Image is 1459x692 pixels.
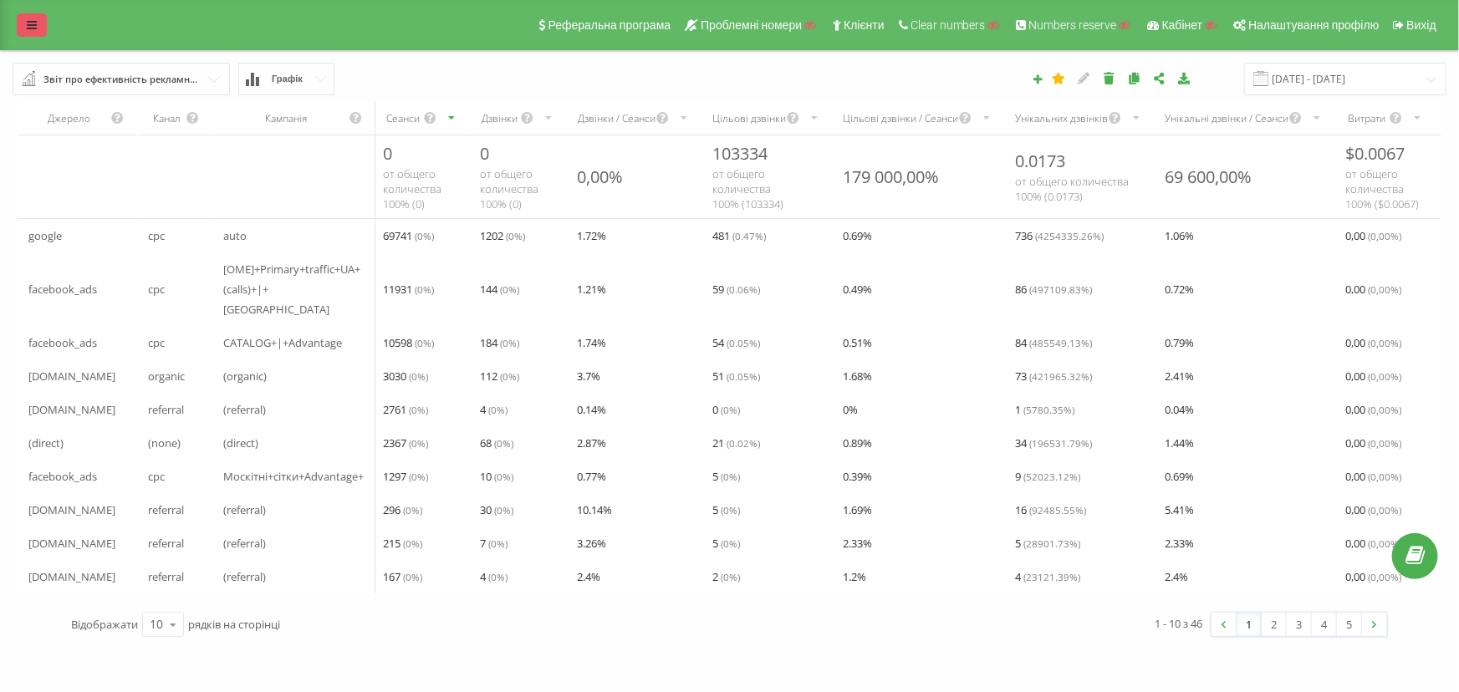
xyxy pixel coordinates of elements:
[727,369,760,383] span: ( 0.05 %)
[494,503,513,516] span: ( 0 %)
[384,399,429,420] span: 2761
[1015,533,1080,553] span: 5
[577,279,606,299] span: 1.21 %
[480,433,513,453] span: 68
[727,282,760,296] span: ( 0.06 %)
[1165,165,1252,188] div: 69 600,00%
[1345,399,1401,420] span: 0,00
[1368,503,1401,516] span: ( 0,00 %)
[843,165,939,188] div: 179 000,00%
[384,279,435,299] span: 11931
[1368,403,1401,416] span: ( 0,00 %)
[1345,142,1405,165] span: $ 0.0067
[1345,111,1388,125] div: Витрати
[1029,369,1092,383] span: ( 421965.32 %)
[1015,433,1092,453] span: 34
[148,466,165,486] span: cpc
[1345,279,1401,299] span: 0,00
[1023,470,1080,483] span: ( 52023.12 %)
[727,336,760,349] span: ( 0.05 %)
[1312,613,1337,636] a: 4
[28,500,115,520] span: [DOMAIN_NAME]
[1165,111,1288,125] div: Унікальні дзвінки / Сеанси
[1345,533,1401,553] span: 0,00
[712,366,760,386] span: 51
[577,399,606,420] span: 0.14 %
[721,537,740,550] span: ( 0 %)
[1345,466,1401,486] span: 0,00
[384,533,423,553] span: 215
[488,537,508,550] span: ( 0 %)
[712,111,786,125] div: Цільові дзвінки
[404,537,423,550] span: ( 0 %)
[1165,226,1194,246] span: 1.06 %
[384,366,429,386] span: 3030
[712,226,766,246] span: 481
[1165,466,1194,486] span: 0.69 %
[1032,74,1043,84] i: Створити звіт
[480,226,525,246] span: 1202
[1029,436,1092,450] span: ( 196531.79 %)
[28,111,110,125] div: Джерело
[843,500,872,520] span: 1.69 %
[712,279,760,299] span: 59
[1368,470,1401,483] span: ( 0,00 %)
[480,111,520,125] div: Дзвінки
[1077,72,1091,84] i: Редагувати звіт
[148,333,165,353] span: cpc
[28,279,97,299] span: facebook_ads
[1052,72,1066,84] i: Цей звіт буде завантажено першим при відкритті Аналітики. Ви можете призначити будь-який інший ва...
[1368,436,1401,450] span: ( 0,00 %)
[416,282,435,296] span: ( 0 %)
[1035,229,1104,242] span: ( 4254335.26 %)
[506,229,525,242] span: ( 0 %)
[43,70,201,89] div: Звіт про ефективність рекламних кампаній
[1177,72,1191,84] i: Завантажити звіт
[1345,500,1401,520] span: 0,00
[1015,567,1080,587] span: 4
[494,470,513,483] span: ( 0 %)
[480,333,519,353] span: 184
[28,533,115,553] span: [DOMAIN_NAME]
[223,567,266,587] span: (referral)
[1165,500,1194,520] span: 5.41 %
[223,533,266,553] span: (referral)
[577,165,623,188] div: 0,00%
[1023,403,1074,416] span: ( 5780.35 %)
[911,18,986,32] span: Clear numbers
[732,229,766,242] span: ( 0.47 %)
[148,226,165,246] span: cpc
[1127,72,1141,84] i: Копіювати звіт
[384,500,423,520] span: 296
[1345,567,1401,587] span: 0,00
[1287,613,1312,636] a: 3
[712,567,740,587] span: 2
[384,567,423,587] span: 167
[500,336,519,349] span: ( 0 %)
[844,18,885,32] span: Клієнти
[1152,72,1166,84] i: Поділитися налаштуваннями звіту
[188,617,280,632] span: рядків на сторінці
[712,142,768,165] span: 103334
[150,616,163,633] div: 10
[843,226,872,246] span: 0.69 %
[577,466,606,486] span: 0.77 %
[223,111,349,125] div: Кампанія
[1345,433,1401,453] span: 0,00
[28,333,97,353] span: facebook_ads
[1165,333,1194,353] span: 0.79 %
[712,500,740,520] span: 5
[416,229,435,242] span: ( 0 %)
[701,18,802,32] span: Проблемні номери
[28,226,62,246] span: google
[1165,567,1188,587] span: 2.4 %
[384,166,442,211] span: от общего количества 100% ( 0 )
[1262,613,1287,636] a: 2
[384,433,429,453] span: 2367
[1029,503,1086,516] span: ( 92485.55 %)
[1029,282,1092,296] span: ( 497109.83 %)
[148,533,184,553] span: referral
[712,333,760,353] span: 54
[1015,366,1092,386] span: 73
[223,333,342,353] span: CATALOG+|+Advantage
